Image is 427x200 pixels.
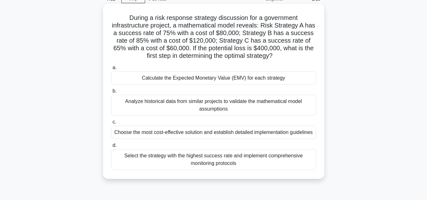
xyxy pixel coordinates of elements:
[111,149,316,170] div: Select the strategy with the highest success rate and implement comprehensive monitoring protocols
[111,95,316,116] div: Analyze historical data from similar projects to validate the mathematical model assumptions
[113,142,117,148] span: d.
[113,119,116,124] span: c.
[111,126,316,139] div: Choose the most cost-effective solution and establish detailed implementation guidelines
[113,88,117,94] span: b.
[111,71,316,85] div: Calculate the Expected Monetary Value (EMV) for each strategy
[111,14,317,60] h5: During a risk response strategy discussion for a government infrastructure project, a mathematica...
[113,65,117,70] span: a.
